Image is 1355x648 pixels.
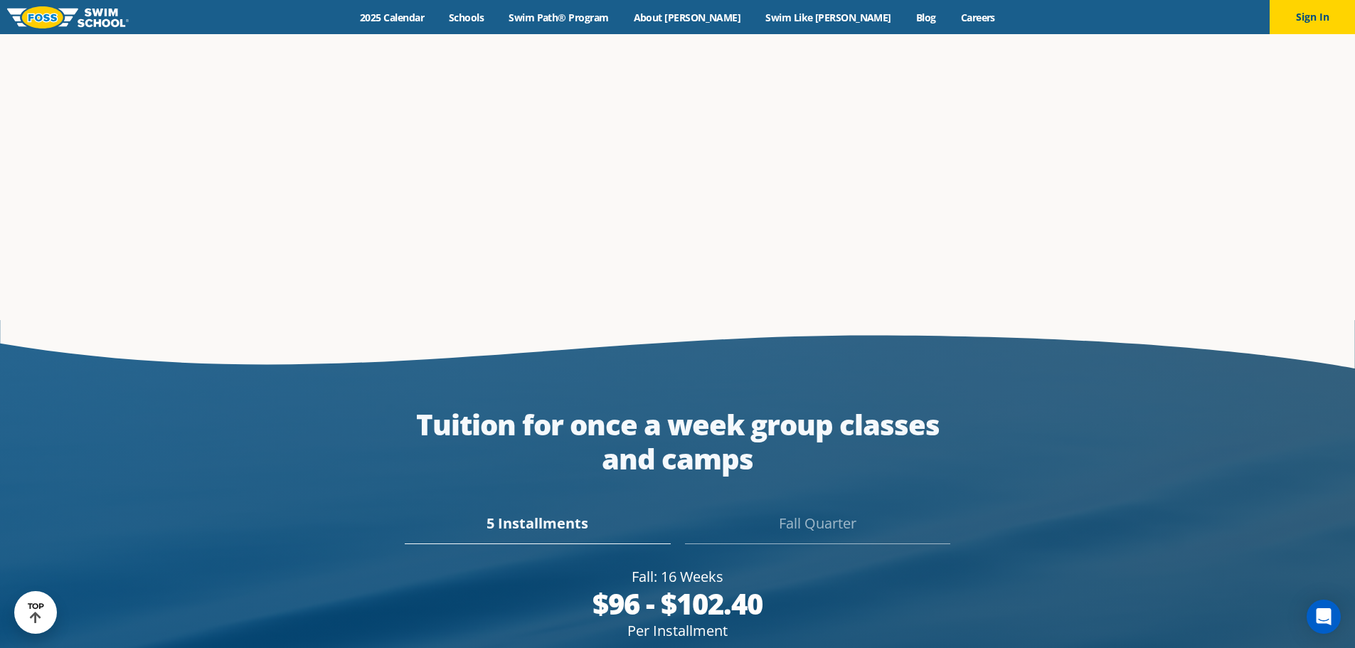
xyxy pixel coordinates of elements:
[28,602,44,624] div: TOP
[437,11,496,24] a: Schools
[948,11,1007,24] a: Careers
[405,567,950,587] div: Fall: 16 Weeks
[405,587,950,621] div: $96 - $102.40
[342,36,1014,285] iframe: 421 Lake Drive Chanhassen, MN 55317
[496,11,621,24] a: Swim Path® Program
[753,11,904,24] a: Swim Like [PERSON_NAME]
[348,11,437,24] a: 2025 Calendar
[405,408,950,476] div: Tuition for once a week group classes and camps
[405,621,950,641] div: Per Installment
[903,11,948,24] a: Blog
[685,513,950,544] div: Fall Quarter
[621,11,753,24] a: About [PERSON_NAME]
[1307,600,1341,634] div: Open Intercom Messenger
[405,513,670,544] div: 5 Installments
[7,6,129,28] img: FOSS Swim School Logo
